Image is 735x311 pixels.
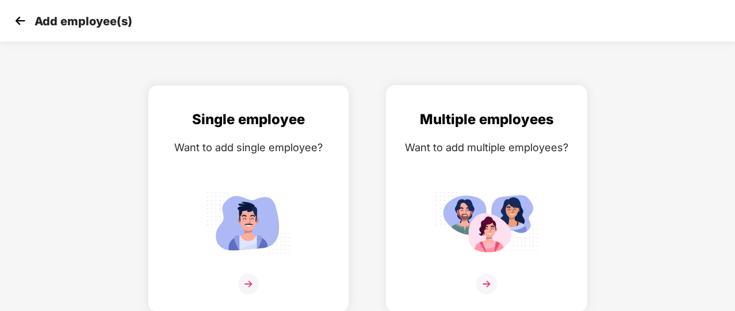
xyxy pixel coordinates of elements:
div: Want to add multiple employees? [398,139,575,156]
img: svg+xml;base64,PHN2ZyB4bWxucz0iaHR0cDovL3d3dy53My5vcmcvMjAwMC9zdmciIGlkPSJTaW5nbGVfZW1wbG95ZWUiIH... [197,187,300,259]
div: Single employee [160,109,337,130]
img: svg+xml;base64,PHN2ZyB4bWxucz0iaHR0cDovL3d3dy53My5vcmcvMjAwMC9zdmciIHdpZHRoPSIzMCIgaGVpZ2h0PSIzMC... [12,12,29,29]
img: svg+xml;base64,PHN2ZyB4bWxucz0iaHR0cDovL3d3dy53My5vcmcvMjAwMC9zdmciIHdpZHRoPSIzNiIgaGVpZ2h0PSIzNi... [476,274,497,294]
p: Add employee(s) [35,14,132,28]
img: svg+xml;base64,PHN2ZyB4bWxucz0iaHR0cDovL3d3dy53My5vcmcvMjAwMC9zdmciIGlkPSJNdWx0aXBsZV9lbXBsb3llZS... [435,187,538,259]
img: svg+xml;base64,PHN2ZyB4bWxucz0iaHR0cDovL3d3dy53My5vcmcvMjAwMC9zdmciIHdpZHRoPSIzNiIgaGVpZ2h0PSIzNi... [238,274,259,294]
div: Multiple employees [398,109,575,130]
div: Want to add single employee? [160,139,337,156]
